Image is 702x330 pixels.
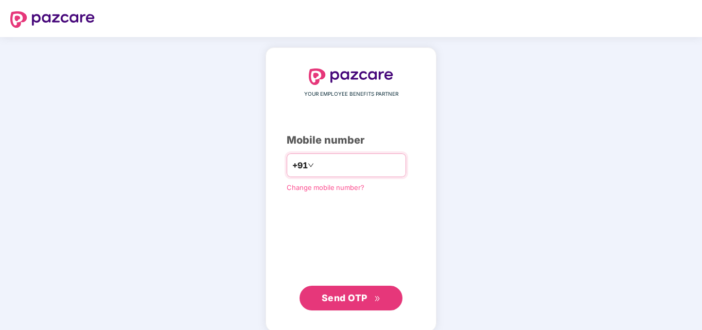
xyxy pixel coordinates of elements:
[304,90,398,98] span: YOUR EMPLOYEE BENEFITS PARTNER
[309,68,393,85] img: logo
[10,11,95,28] img: logo
[287,132,415,148] div: Mobile number
[322,292,367,303] span: Send OTP
[300,286,402,310] button: Send OTPdouble-right
[308,162,314,168] span: down
[287,183,364,192] a: Change mobile number?
[292,159,308,172] span: +91
[374,296,381,302] span: double-right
